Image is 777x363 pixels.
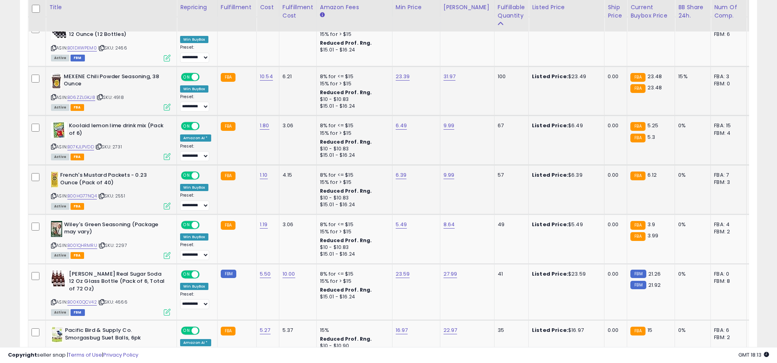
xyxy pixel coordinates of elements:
[320,73,386,80] div: 8% for <= $15
[532,122,568,129] b: Listed Price:
[630,221,645,230] small: FBA
[64,221,161,238] b: Wiley's Green Seasoning (Package may vary)
[443,73,456,81] a: 31.97
[714,3,743,20] div: Num of Comp.
[320,172,386,179] div: 8% for <= $15
[320,179,386,186] div: 15% for > $15
[51,55,69,61] span: All listings currently available for purchase on Amazon
[630,232,645,241] small: FBA
[71,104,84,111] span: FBA
[98,242,127,249] span: | SKU: 2297
[532,326,568,334] b: Listed Price:
[320,201,386,208] div: $15.01 - $16.24
[51,270,171,315] div: ASIN:
[8,351,37,359] strong: Copyright
[320,89,372,96] b: Reduced Prof. Rng.
[498,327,522,334] div: 35
[320,122,386,129] div: 8% for <= $15
[283,122,310,129] div: 3.06
[630,327,645,335] small: FBA
[67,94,95,101] a: B06ZZLGKJ8
[532,221,568,228] b: Listed Price:
[608,221,621,228] div: 0.00
[532,270,568,278] b: Listed Price:
[260,122,269,130] a: 1.80
[180,233,208,241] div: Win BuyBox
[443,3,491,12] div: [PERSON_NAME]
[443,171,455,179] a: 9.99
[320,286,372,293] b: Reduced Prof. Rng.
[60,172,157,188] b: French's Mustard Packets - 0.23 Ounce (Pack of 40)
[221,221,235,230] small: FBA
[98,45,127,51] span: | SKU: 2466
[532,221,598,228] div: $5.49
[532,122,598,129] div: $6.49
[678,122,704,129] div: 0%
[647,326,652,334] span: 15
[180,184,208,191] div: Win BuyBox
[51,221,62,237] img: 518wzhAoWWL._SL40_.jpg
[260,3,276,12] div: Cost
[182,327,192,334] span: ON
[498,172,522,179] div: 57
[714,130,740,137] div: FBM: 4
[180,3,214,12] div: Repricing
[283,172,310,179] div: 4.15
[396,3,437,12] div: Min Price
[67,193,97,199] a: B00HG77NQ4
[51,270,67,286] img: 41Sf9PSUPSL._SL40_.jpg
[647,171,657,179] span: 6.12
[95,144,122,150] span: | SKU: 2731
[51,309,69,316] span: All listings currently available for purchase on Amazon
[51,327,63,343] img: 41axo1QxUZL._SL40_.jpg
[396,122,407,130] a: 6.49
[260,221,268,229] a: 1.19
[714,334,740,341] div: FBM: 2
[180,134,211,142] div: Amazon AI *
[182,172,192,179] span: ON
[51,172,171,209] div: ASIN:
[98,299,128,305] span: | SKU: 4666
[180,292,211,310] div: Preset:
[180,339,211,346] div: Amazon AI *
[396,171,407,179] a: 6.39
[180,45,211,63] div: Preset:
[51,154,69,160] span: All listings currently available for purchase on Amazon
[180,36,208,43] div: Win BuyBox
[630,134,645,142] small: FBA
[260,270,271,278] a: 5.50
[443,122,455,130] a: 9.99
[532,73,568,80] b: Listed Price:
[51,221,171,258] div: ASIN:
[714,228,740,235] div: FBM: 2
[714,327,740,334] div: FBA: 6
[532,73,598,80] div: $23.49
[51,73,171,110] div: ASIN:
[198,73,211,80] span: OFF
[67,242,97,249] a: B001QHRMRU
[180,85,208,93] div: Win BuyBox
[49,3,173,12] div: Title
[714,221,740,228] div: FBA: 4
[283,221,310,228] div: 3.06
[71,154,84,160] span: FBA
[221,73,235,82] small: FBA
[320,96,386,103] div: $10 - $10.83
[198,221,211,228] span: OFF
[320,152,386,159] div: $15.01 - $16.24
[320,146,386,152] div: $10 - $10.83
[396,326,408,334] a: 16.97
[67,299,97,306] a: B00K0QCV42
[283,73,310,80] div: 6.21
[69,122,166,139] b: Koolaid lemon lime drink mix (Pack of 6)
[678,221,704,228] div: 0%
[68,351,102,359] a: Terms of Use
[198,123,211,130] span: OFF
[69,24,166,40] b: [PERSON_NAME] Real Sugar Soda, 12 Ounce (12 Bottles)
[180,283,208,290] div: Win BuyBox
[647,232,659,239] span: 3.99
[65,327,162,343] b: Pacific Bird & Supply Co. Smorgasbug Suet Balls, 6pk
[320,221,386,228] div: 8% for <= $15
[283,270,295,278] a: 10.00
[647,122,659,129] span: 5.25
